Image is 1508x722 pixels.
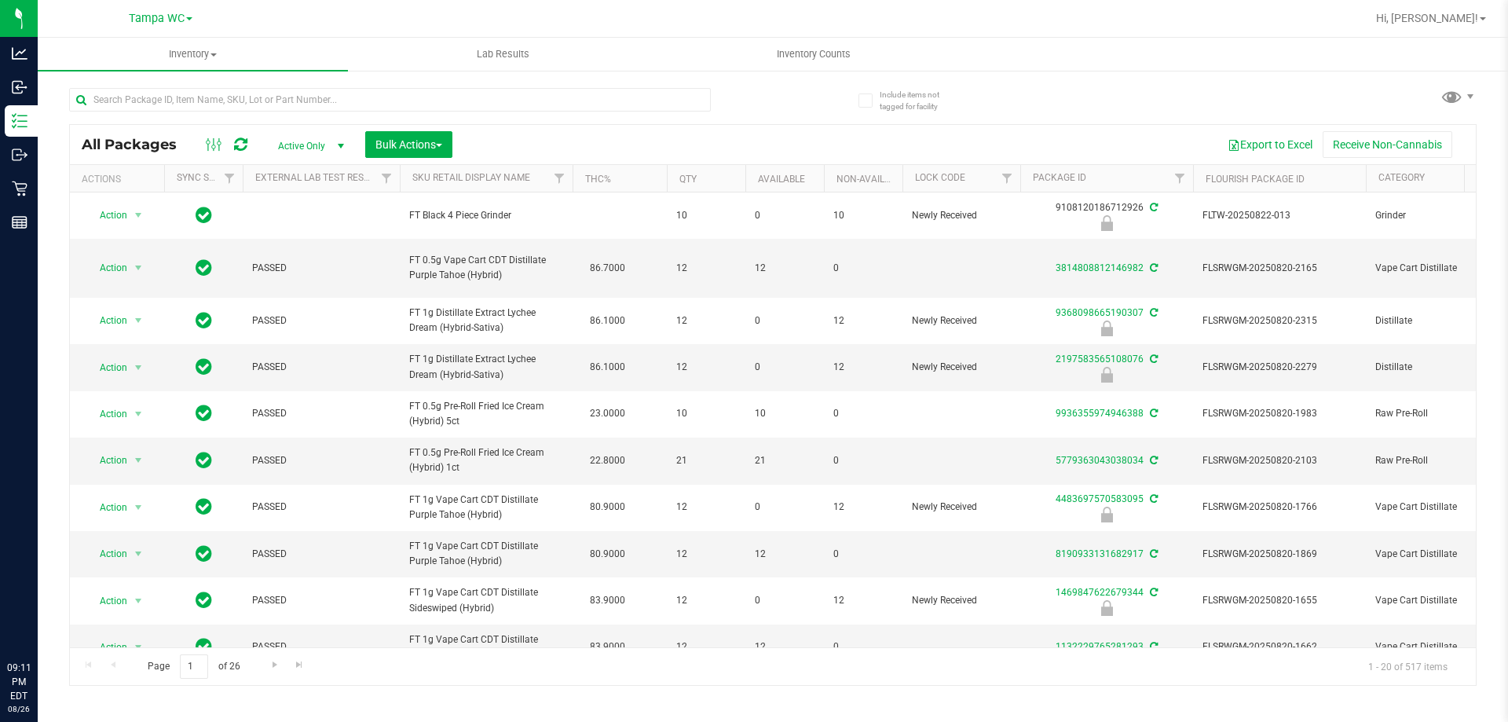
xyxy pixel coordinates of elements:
inline-svg: Retail [12,181,27,196]
a: Non-Available [836,174,906,185]
span: select [129,257,148,279]
span: PASSED [252,547,390,562]
span: In Sync [196,204,212,226]
span: 10 [676,406,736,421]
span: Inventory [38,47,348,61]
span: Action [86,257,128,279]
span: Vape Cart Distillate [1375,500,1494,515]
span: 21 [676,453,736,468]
span: Raw Pre-Roll [1375,406,1494,421]
span: 0 [755,313,814,328]
span: Sync from Compliance System [1147,493,1158,504]
span: 12 [676,261,736,276]
p: 08/26 [7,703,31,715]
a: Filter [217,165,243,192]
span: FLSRWGM-20250820-1869 [1202,547,1356,562]
span: FLSRWGM-20250820-2279 [1202,360,1356,375]
span: 21 [755,453,814,468]
inline-svg: Analytics [12,46,27,61]
div: 9108120186712926 [1018,200,1195,231]
span: Newly Received [912,313,1011,328]
span: Vape Cart Distillate [1375,593,1494,608]
a: Package ID [1033,172,1086,183]
button: Receive Non-Cannabis [1323,131,1452,158]
a: Filter [374,165,400,192]
span: PASSED [252,261,390,276]
span: Vape Cart Distillate [1375,547,1494,562]
span: In Sync [196,356,212,378]
span: 12 [676,640,736,654]
span: Inventory Counts [756,47,872,61]
span: 0 [833,453,893,468]
a: Available [758,174,805,185]
a: Lab Results [348,38,658,71]
span: FLTW-20250822-013 [1202,208,1356,223]
span: PASSED [252,360,390,375]
span: Action [86,543,128,565]
inline-svg: Reports [12,214,27,230]
span: 1 - 20 of 517 items [1356,654,1460,678]
a: Lock Code [915,172,965,183]
span: In Sync [196,543,212,565]
a: 3814808812146982 [1056,262,1144,273]
a: 1469847622679344 [1056,587,1144,598]
a: Go to the last page [288,654,311,676]
span: Bulk Actions [375,138,442,151]
span: Action [86,636,128,658]
span: PASSED [252,406,390,421]
span: FT 1g Vape Cart CDT Distillate Sideswiped (Hybrid) [409,632,563,662]
span: Action [86,204,128,226]
button: Bulk Actions [365,131,452,158]
a: Filter [547,165,573,192]
span: Newly Received [912,593,1011,608]
span: 12 [755,547,814,562]
span: Action [86,590,128,612]
span: Action [86,357,128,379]
span: select [129,357,148,379]
a: 4483697570583095 [1056,493,1144,504]
span: 12 [833,593,893,608]
span: FLSRWGM-20250820-2315 [1202,313,1356,328]
span: PASSED [252,453,390,468]
span: select [129,204,148,226]
a: 9936355974946388 [1056,408,1144,419]
span: FLSRWGM-20250820-2165 [1202,261,1356,276]
span: 86.1000 [582,356,633,379]
span: FT 0.5g Pre-Roll Fried Ice Cream (Hybrid) 1ct [409,445,563,475]
span: select [129,449,148,471]
div: Newly Received [1018,507,1195,522]
span: 22.8000 [582,449,633,472]
span: 10 [833,208,893,223]
div: Newly Received [1018,215,1195,231]
span: In Sync [196,310,212,332]
span: Sync from Compliance System [1147,354,1158,365]
input: Search Package ID, Item Name, SKU, Lot or Part Number... [69,88,711,112]
span: Action [86,310,128,332]
a: Sku Retail Display Name [412,172,530,183]
a: 9368098665190307 [1056,307,1144,318]
p: 09:11 PM EDT [7,661,31,703]
span: PASSED [252,593,390,608]
a: External Lab Test Result [255,172,379,183]
span: Sync from Compliance System [1147,262,1158,273]
div: Actions [82,174,158,185]
span: Vape Cart Distillate [1375,640,1494,654]
a: 5779363043038034 [1056,455,1144,466]
span: Distillate [1375,360,1494,375]
span: Sync from Compliance System [1147,408,1158,419]
span: 23.0000 [582,402,633,425]
div: Newly Received [1018,321,1195,336]
span: Newly Received [912,360,1011,375]
span: FLSRWGM-20250820-1983 [1202,406,1356,421]
span: FT 1g Vape Cart CDT Distillate Sideswiped (Hybrid) [409,585,563,615]
span: FT 0.5g Vape Cart CDT Distillate Purple Tahoe (Hybrid) [409,253,563,283]
span: Action [86,497,128,519]
span: 10 [676,208,736,223]
span: PASSED [252,640,390,654]
span: 0 [755,208,814,223]
span: In Sync [196,636,212,658]
span: Grinder [1375,208,1494,223]
span: FT 1g Distillate Extract Lychee Dream (Hybrid-Sativa) [409,306,563,335]
span: Sync from Compliance System [1147,548,1158,559]
span: 0 [755,500,814,515]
